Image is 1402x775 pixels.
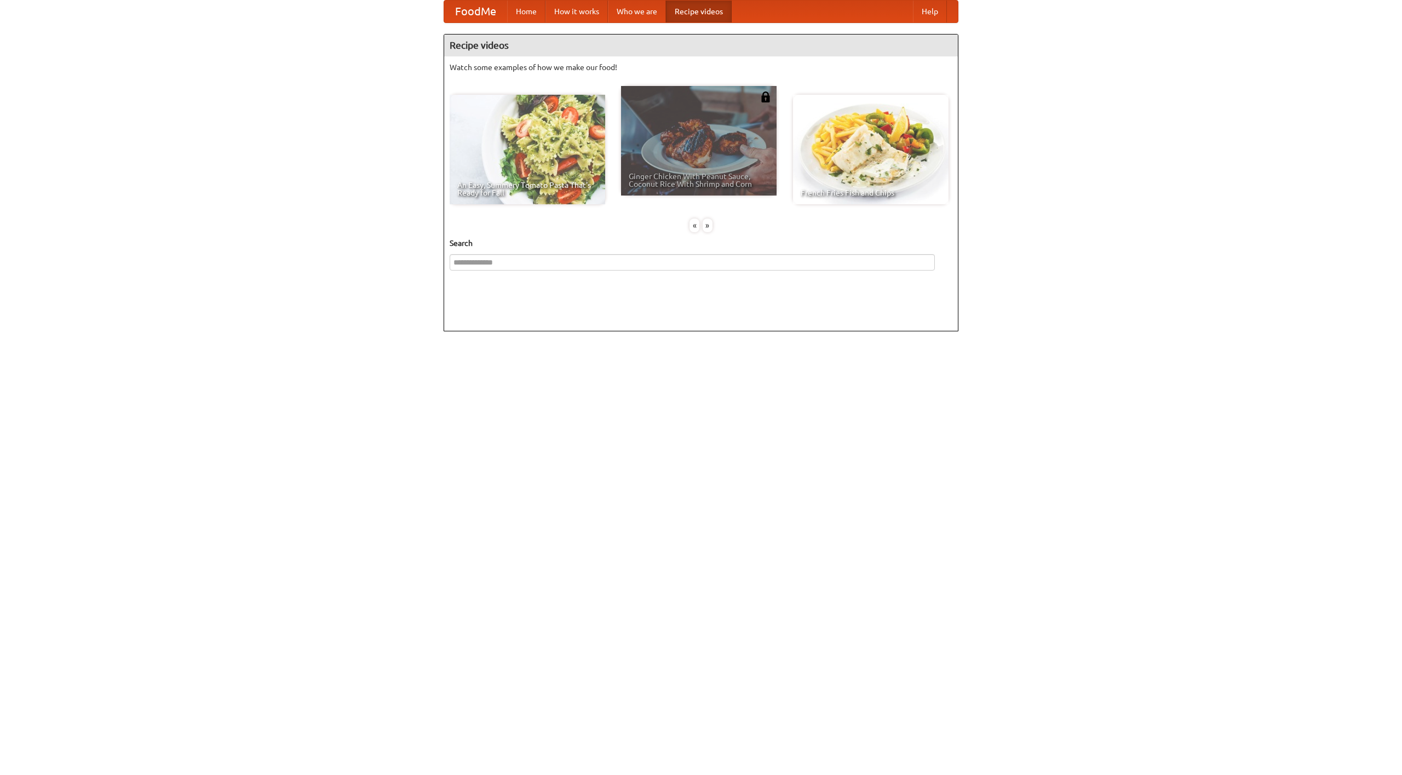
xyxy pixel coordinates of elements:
[457,181,597,197] span: An Easy, Summery Tomato Pasta That's Ready for Fall
[793,95,949,204] a: French Fries Fish and Chips
[450,62,952,73] p: Watch some examples of how we make our food!
[545,1,608,22] a: How it works
[703,219,713,232] div: »
[444,1,507,22] a: FoodMe
[450,95,605,204] a: An Easy, Summery Tomato Pasta That's Ready for Fall
[689,219,699,232] div: «
[666,1,732,22] a: Recipe videos
[450,238,952,249] h5: Search
[444,35,958,56] h4: Recipe videos
[801,189,941,197] span: French Fries Fish and Chips
[608,1,666,22] a: Who we are
[507,1,545,22] a: Home
[760,91,771,102] img: 483408.png
[913,1,947,22] a: Help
